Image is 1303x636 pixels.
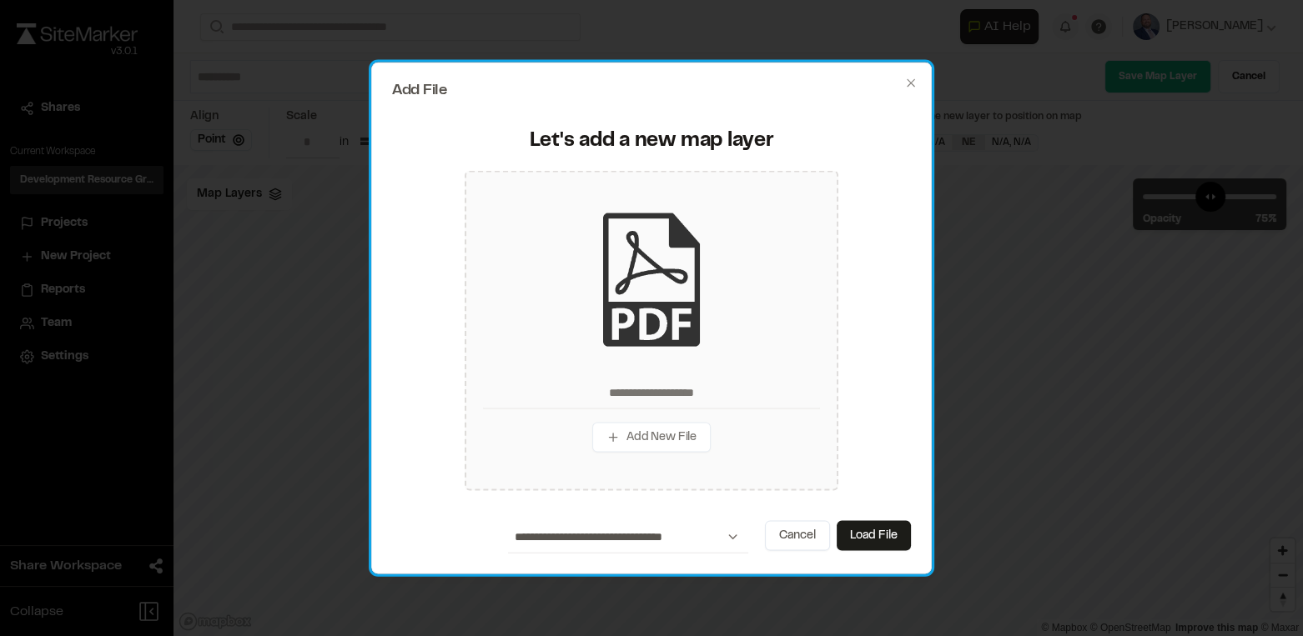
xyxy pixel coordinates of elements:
[765,521,830,551] button: Cancel
[585,213,718,346] img: pdf_black_icon.png
[392,83,911,98] h2: Add File
[402,128,901,154] div: Let's add a new map layer
[837,521,911,551] button: Load File
[465,171,838,491] div: Add New File
[592,422,711,452] button: Add New File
